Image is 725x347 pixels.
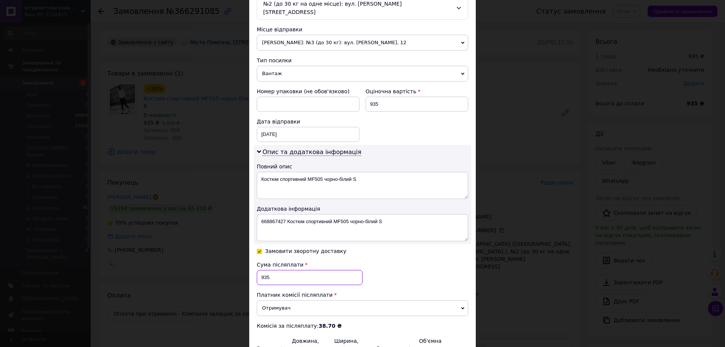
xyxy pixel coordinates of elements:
[257,57,292,63] span: Тип посилки
[265,248,346,254] div: Замовити зворотну доставку
[257,322,468,330] div: Комісія за післяплату:
[257,26,302,32] span: Місце відправки
[319,323,342,329] b: 38.70 ₴
[257,35,468,51] span: [PERSON_NAME]: №3 (до 30 кг): вул. [PERSON_NAME], 12
[262,148,361,156] span: Опис та додаткова інформація
[257,205,468,213] div: Додаткова інформація
[257,163,468,170] div: Повний опис
[257,300,468,316] span: Отримувач
[257,66,468,82] span: Вантаж
[257,262,304,268] span: Сума післяплати
[257,118,359,125] div: Дата відправки
[257,214,468,241] textarea: 668867427 Костюм спортивний MF505 чорно-білий S
[257,172,468,199] textarea: Костюм спортивний MF505 чорно-білий S
[366,88,468,95] div: Оціночна вартість
[257,88,359,95] div: Номер упаковки (не обов'язково)
[257,292,333,298] span: Платник комісії післяплати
